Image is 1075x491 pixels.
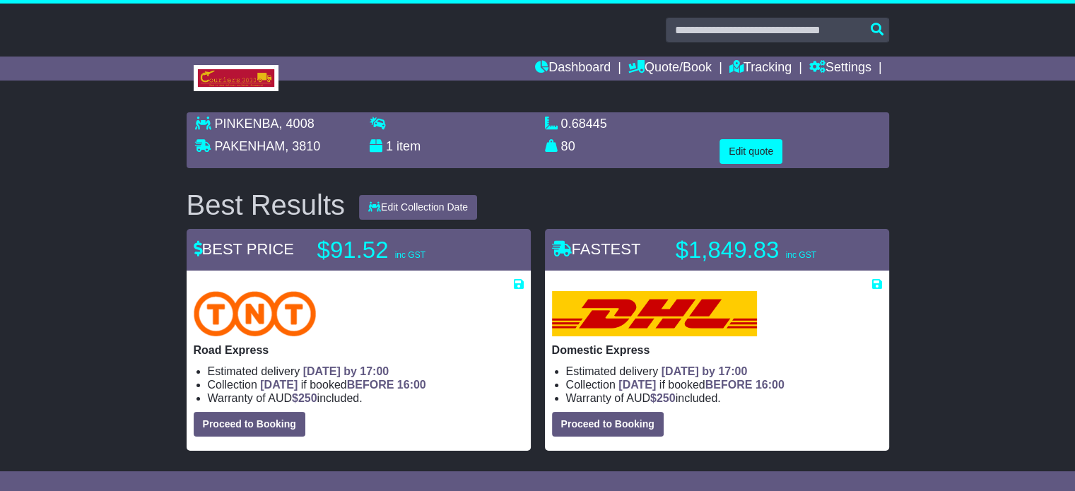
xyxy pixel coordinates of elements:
[347,379,394,391] span: BEFORE
[552,291,757,336] img: DHL: Domestic Express
[729,57,792,81] a: Tracking
[194,291,317,336] img: TNT Domestic: Road Express
[756,379,785,391] span: 16:00
[561,139,575,153] span: 80
[561,117,607,131] span: 0.68445
[628,57,712,81] a: Quote/Book
[618,379,784,391] span: if booked
[215,117,279,131] span: PINKENBA
[705,379,753,391] span: BEFORE
[180,189,353,220] div: Best Results
[676,236,852,264] p: $1,849.83
[719,139,782,164] button: Edit quote
[194,343,524,357] p: Road Express
[279,117,315,131] span: , 4008
[208,365,524,378] li: Estimated delivery
[552,412,664,437] button: Proceed to Booking
[552,240,641,258] span: FASTEST
[194,412,305,437] button: Proceed to Booking
[785,250,816,260] span: inc GST
[359,195,477,220] button: Edit Collection Date
[650,392,676,404] span: $
[566,378,882,391] li: Collection
[809,57,871,81] a: Settings
[317,236,494,264] p: $91.52
[260,379,298,391] span: [DATE]
[618,379,656,391] span: [DATE]
[386,139,393,153] span: 1
[657,392,676,404] span: 250
[298,392,317,404] span: 250
[303,365,389,377] span: [DATE] by 17:00
[208,391,524,405] li: Warranty of AUD included.
[395,250,425,260] span: inc GST
[397,379,426,391] span: 16:00
[285,139,320,153] span: , 3810
[566,391,882,405] li: Warranty of AUD included.
[292,392,317,404] span: $
[194,240,294,258] span: BEST PRICE
[535,57,611,81] a: Dashboard
[566,365,882,378] li: Estimated delivery
[662,365,748,377] span: [DATE] by 17:00
[208,378,524,391] li: Collection
[552,343,882,357] p: Domestic Express
[396,139,421,153] span: item
[260,379,425,391] span: if booked
[215,139,286,153] span: PAKENHAM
